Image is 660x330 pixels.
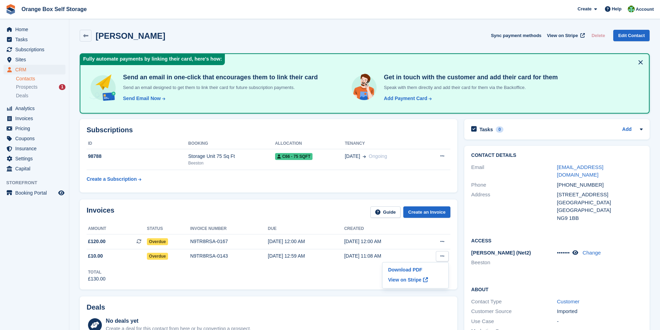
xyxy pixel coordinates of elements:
th: Status [147,223,190,234]
a: Prospects 1 [16,83,65,91]
div: 1 [59,84,65,90]
th: Created [344,223,420,234]
a: menu [3,104,65,113]
a: menu [3,144,65,153]
a: menu [3,25,65,34]
span: Tasks [15,35,57,44]
span: £120.00 [88,238,106,245]
img: send-email-b5881ef4c8f827a638e46e229e590028c7e36e3a6c99d2365469aff88783de13.svg [89,73,117,102]
span: CRM [15,65,57,74]
div: Total [88,269,106,275]
span: View on Stripe [547,32,578,39]
a: menu [3,55,65,64]
div: N9TR8RSA-0143 [190,252,268,260]
h2: About [471,286,643,293]
div: Imported [557,307,643,315]
span: Create [578,6,591,12]
div: N9TR8RSA-0167 [190,238,268,245]
span: Ongoing [369,153,387,159]
span: Subscriptions [15,45,57,54]
span: Home [15,25,57,34]
a: menu [3,188,65,198]
span: Prospects [16,84,37,90]
div: Storage Unit 75 Sq Ft [188,153,275,160]
span: £10.00 [88,252,103,260]
div: Create a Subscription [87,176,137,183]
button: Sync payment methods [491,30,542,41]
div: 98788 [87,153,188,160]
div: Add Payment Card [384,95,427,102]
div: Use Case [471,318,557,325]
a: menu [3,114,65,123]
a: Add [622,126,632,134]
a: Create an Invoice [403,206,450,218]
span: [PERSON_NAME] (Net2) [471,250,531,256]
a: View on Stripe [544,30,586,41]
div: Address [471,191,557,222]
a: menu [3,65,65,74]
div: 0 [496,126,504,133]
div: [DATE] 12:00 AM [268,238,344,245]
th: ID [87,138,188,149]
a: Add Payment Card [381,95,432,102]
a: Guide [370,206,401,218]
h2: Tasks [479,126,493,133]
div: Contact Type [471,298,557,306]
div: Fully automate payments by linking their card, here's how: [80,54,225,65]
span: ••••••• [557,250,570,256]
a: Deals [16,92,65,99]
a: Change [583,250,601,256]
p: Speak with them directly and add their card for them via the Backoffice. [381,84,558,91]
span: Overdue [147,238,168,245]
span: Capital [15,164,57,173]
a: menu [3,164,65,173]
span: C66 - 75 SQFT [275,153,313,160]
h4: Send an email in one-click that encourages them to link their card [120,73,318,81]
a: Preview store [57,189,65,197]
img: stora-icon-8386f47178a22dfd0bd8f6a31ec36ba5ce8667c1dd55bd0f319d3a0aa187defe.svg [6,4,16,15]
span: Sites [15,55,57,64]
a: View on Stripe [385,274,446,285]
a: menu [3,45,65,54]
a: Edit Contact [613,30,650,41]
div: Send Email Now [123,95,161,102]
th: Booking [188,138,275,149]
th: Due [268,223,344,234]
img: Binder Bhardwaj [628,6,635,12]
span: Analytics [15,104,57,113]
div: [PHONE_NUMBER] [557,181,643,189]
li: Beeston [471,259,557,267]
div: [GEOGRAPHIC_DATA] [557,199,643,207]
div: [DATE] 12:59 AM [268,252,344,260]
div: £130.00 [88,275,106,283]
span: Coupons [15,134,57,143]
div: Email [471,163,557,179]
span: Overdue [147,253,168,260]
h4: Get in touch with the customer and add their card for them [381,73,558,81]
div: Customer Source [471,307,557,315]
div: [STREET_ADDRESS] [557,191,643,199]
a: menu [3,154,65,163]
img: get-in-touch-e3e95b6451f4e49772a6039d3abdde126589d6f45a760754adfa51be33bf0f70.svg [350,73,378,102]
th: Invoice number [190,223,268,234]
div: [DATE] 12:00 AM [344,238,420,245]
div: [GEOGRAPHIC_DATA] [557,206,643,214]
div: - [557,318,643,325]
h2: Deals [87,303,105,311]
a: Create a Subscription [87,173,141,186]
button: Delete [589,30,608,41]
a: Orange Box Self Storage [19,3,90,15]
div: [DATE] 11:08 AM [344,252,420,260]
th: Tenancy [345,138,423,149]
span: Storefront [6,179,69,186]
a: menu [3,124,65,133]
span: [DATE] [345,153,360,160]
a: menu [3,35,65,44]
span: Account [636,6,654,13]
div: Beeston [188,160,275,166]
span: Pricing [15,124,57,133]
span: Help [612,6,622,12]
div: NG9 1BB [557,214,643,222]
a: Download PDF [385,265,446,274]
span: Insurance [15,144,57,153]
